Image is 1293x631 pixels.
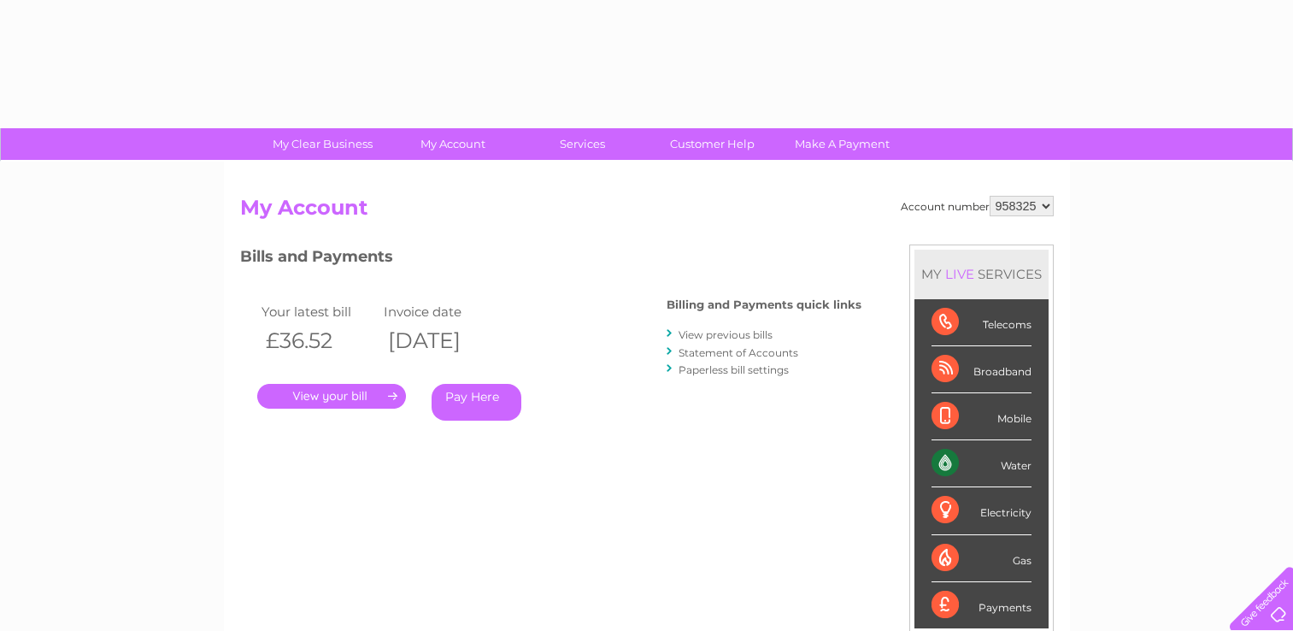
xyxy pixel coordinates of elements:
[240,245,861,274] h3: Bills and Payments
[914,250,1049,298] div: MY SERVICES
[901,196,1054,216] div: Account number
[932,346,1031,393] div: Broadband
[512,128,653,160] a: Services
[667,298,861,311] h4: Billing and Payments quick links
[382,128,523,160] a: My Account
[679,346,798,359] a: Statement of Accounts
[257,384,406,409] a: .
[932,299,1031,346] div: Telecoms
[932,487,1031,534] div: Electricity
[932,393,1031,440] div: Mobile
[240,196,1054,228] h2: My Account
[679,363,789,376] a: Paperless bill settings
[942,266,978,282] div: LIVE
[379,323,503,358] th: [DATE]
[772,128,913,160] a: Make A Payment
[257,300,380,323] td: Your latest bill
[379,300,503,323] td: Invoice date
[932,440,1031,487] div: Water
[252,128,393,160] a: My Clear Business
[642,128,783,160] a: Customer Help
[932,582,1031,628] div: Payments
[432,384,521,421] a: Pay Here
[679,328,773,341] a: View previous bills
[257,323,380,358] th: £36.52
[932,535,1031,582] div: Gas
